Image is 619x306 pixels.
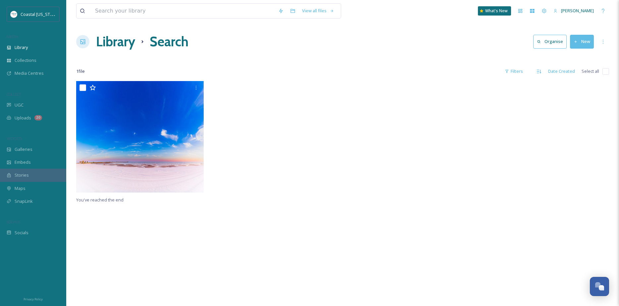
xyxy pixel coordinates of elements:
[299,4,337,17] a: View all files
[150,32,188,52] h1: Search
[570,35,594,48] button: New
[15,172,29,178] span: Stories
[545,65,578,78] div: Date Created
[7,92,21,97] span: COLLECT
[15,102,24,108] span: UGC
[501,65,526,78] div: Filters
[15,185,26,192] span: Maps
[15,115,31,121] span: Uploads
[15,44,28,51] span: Library
[92,4,275,18] input: Search your library
[11,11,17,18] img: download%20%281%29.jpeg
[24,297,43,301] span: Privacy Policy
[96,32,135,52] a: Library
[590,277,609,296] button: Open Chat
[7,34,18,39] span: MEDIA
[76,68,85,74] span: 1 file
[533,35,567,48] button: Organise
[550,4,597,17] a: [PERSON_NAME]
[15,70,44,76] span: Media Centres
[7,136,22,141] span: WIDGETS
[582,68,599,74] span: Select all
[34,115,42,120] div: 20
[15,159,31,165] span: Embeds
[15,146,32,153] span: Galleries
[76,81,204,193] img: Cruisin the Coast Tate Nations7.jpg
[478,6,511,16] a: What's New
[24,295,43,303] a: Privacy Policy
[15,57,36,64] span: Collections
[7,219,20,224] span: SOCIALS
[76,197,124,203] span: You've reached the end
[15,230,28,236] span: Socials
[21,11,59,17] span: Coastal [US_STATE]
[561,8,594,14] span: [PERSON_NAME]
[15,198,33,204] span: SnapLink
